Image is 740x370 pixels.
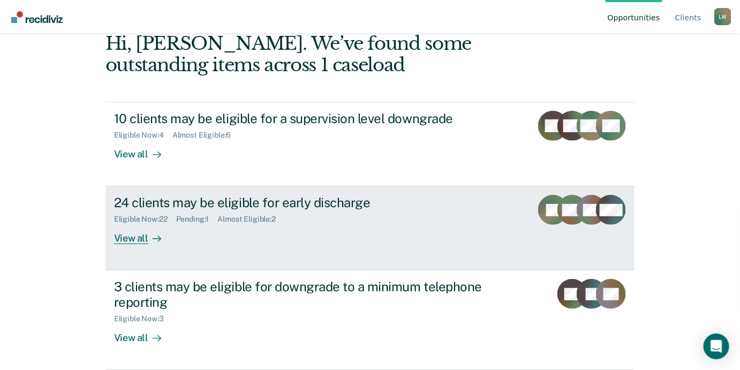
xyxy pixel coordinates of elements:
[114,224,174,245] div: View all
[704,334,729,359] div: Open Intercom Messenger
[114,279,490,310] div: 3 clients may be eligible for downgrade to a minimum telephone reporting
[114,140,174,161] div: View all
[105,33,529,77] div: Hi, [PERSON_NAME]. We’ve found some outstanding items across 1 caseload
[714,8,731,25] div: L W
[217,215,284,224] div: Almost Eligible : 2
[105,102,635,186] a: 10 clients may be eligible for a supervision level downgradeEligible Now:4Almost Eligible:6View all
[114,323,174,344] div: View all
[114,215,176,224] div: Eligible Now : 22
[714,8,731,25] button: Profile dropdown button
[114,131,172,140] div: Eligible Now : 4
[114,195,490,210] div: 24 clients may be eligible for early discharge
[105,270,635,370] a: 3 clients may be eligible for downgrade to a minimum telephone reportingEligible Now:3View all
[172,131,240,140] div: Almost Eligible : 6
[105,186,635,270] a: 24 clients may be eligible for early dischargeEligible Now:22Pending:1Almost Eligible:2View all
[114,314,172,323] div: Eligible Now : 3
[11,11,63,23] img: Recidiviz
[114,111,490,126] div: 10 clients may be eligible for a supervision level downgrade
[176,215,218,224] div: Pending : 1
